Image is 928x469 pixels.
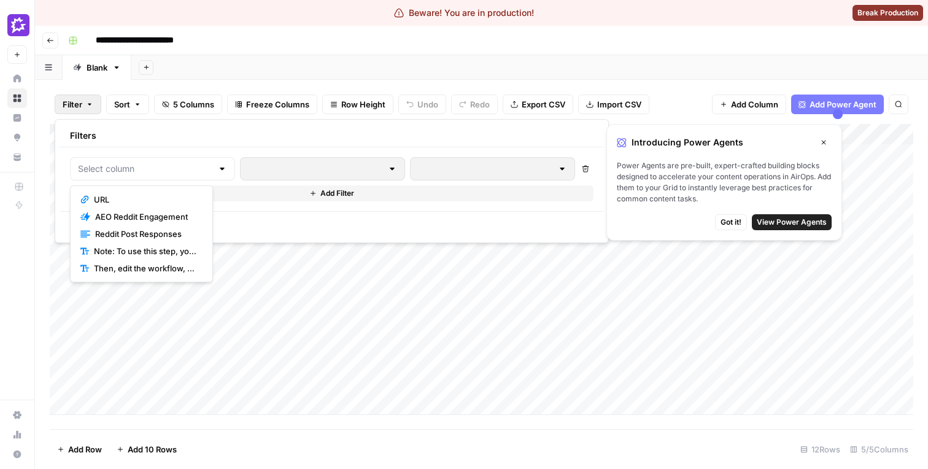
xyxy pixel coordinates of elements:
[106,95,149,114] button: Sort
[7,10,27,41] button: Workspace: AirOps AEO - Single Brand (Gong)
[394,7,534,19] div: Beware! You are in production!
[7,147,27,167] a: Your Data
[109,440,184,459] button: Add 10 Rows
[757,217,827,228] span: View Power Agents
[78,163,212,175] input: Select column
[597,98,641,110] span: Import CSV
[795,440,845,459] div: 12 Rows
[810,98,876,110] span: Add Power Agent
[114,98,130,110] span: Sort
[7,444,27,464] button: Help + Support
[398,95,446,114] button: Undo
[341,98,385,110] span: Row Height
[578,95,649,114] button: Import CSV
[322,95,393,114] button: Row Height
[227,95,317,114] button: Freeze Columns
[173,98,214,110] span: 5 Columns
[7,425,27,444] a: Usage
[60,125,603,147] div: Filters
[7,69,27,88] a: Home
[7,405,27,425] a: Settings
[7,128,27,147] a: Opportunities
[63,98,82,110] span: Filter
[715,214,747,230] button: Got it!
[7,88,27,108] a: Browse
[70,185,594,201] button: Add Filter
[320,188,354,199] span: Add Filter
[128,443,177,455] span: Add 10 Rows
[503,95,573,114] button: Export CSV
[7,108,27,128] a: Insights
[617,160,832,204] span: Power Agents are pre-built, expert-crafted building blocks designed to accelerate your content op...
[95,211,198,223] span: AEO Reddit Engagement
[721,217,741,228] span: Got it!
[853,5,923,21] button: Break Production
[731,98,778,110] span: Add Column
[470,98,490,110] span: Redo
[63,55,131,80] a: Blank
[94,262,198,274] span: Then, edit the workflow, go to Step 134, and select your Reddit authentication
[7,14,29,36] img: AirOps AEO - Single Brand (Gong) Logo
[617,134,832,150] div: Introducing Power Agents
[417,98,438,110] span: Undo
[791,95,884,114] button: Add Power Agent
[95,228,198,240] span: Reddit Post Responses
[55,95,101,114] button: Filter
[154,95,222,114] button: 5 Columns
[55,119,609,243] div: Filter
[94,193,198,206] span: URL
[68,443,102,455] span: Add Row
[451,95,498,114] button: Redo
[50,440,109,459] button: Add Row
[752,214,832,230] button: View Power Agents
[94,245,198,257] span: Note: To use this step, you must connect your Reddit account by going to Settings > Integrations ...
[712,95,786,114] button: Add Column
[87,61,107,74] div: Blank
[857,7,918,18] span: Break Production
[522,98,565,110] span: Export CSV
[246,98,309,110] span: Freeze Columns
[845,440,913,459] div: 5/5 Columns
